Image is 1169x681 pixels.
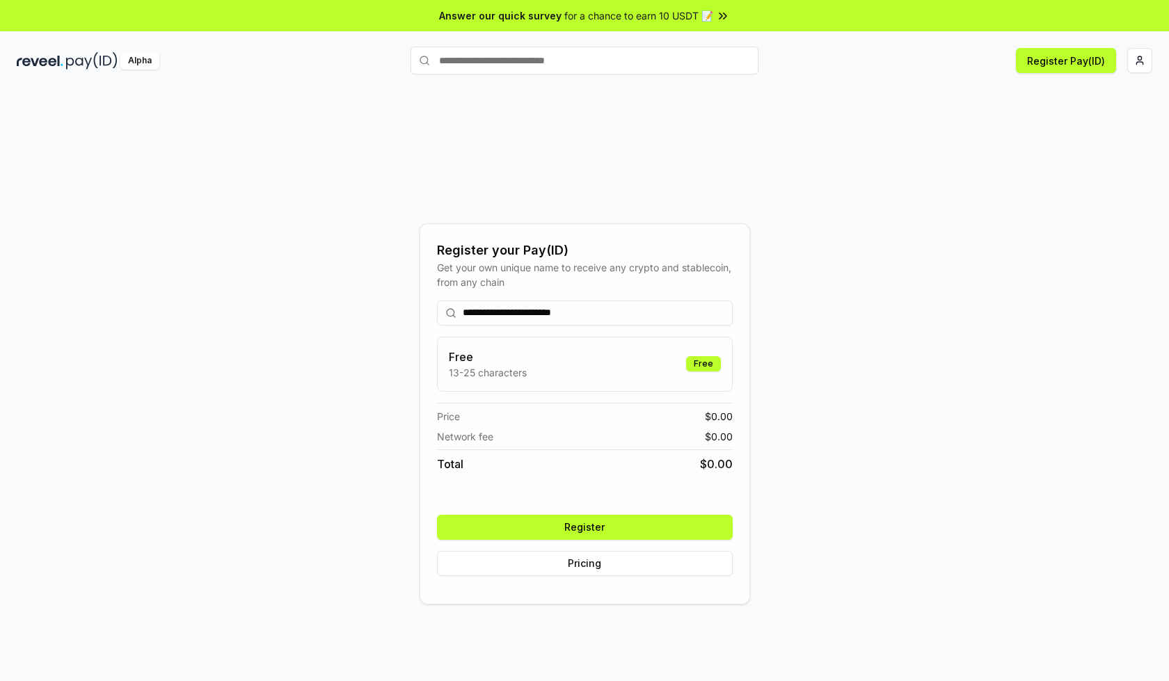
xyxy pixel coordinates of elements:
span: for a chance to earn 10 USDT 📝 [564,8,713,23]
span: Price [437,409,460,424]
img: reveel_dark [17,52,63,70]
button: Register [437,515,733,540]
img: pay_id [66,52,118,70]
span: $ 0.00 [705,429,733,444]
div: Register your Pay(ID) [437,241,733,260]
span: $ 0.00 [705,409,733,424]
div: Get your own unique name to receive any crypto and stablecoin, from any chain [437,260,733,289]
h3: Free [449,348,527,365]
span: $ 0.00 [700,456,733,472]
p: 13-25 characters [449,365,527,380]
div: Free [686,356,721,371]
div: Alpha [120,52,159,70]
span: Answer our quick survey [439,8,562,23]
span: Total [437,456,463,472]
span: Network fee [437,429,493,444]
button: Pricing [437,551,733,576]
button: Register Pay(ID) [1016,48,1116,73]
